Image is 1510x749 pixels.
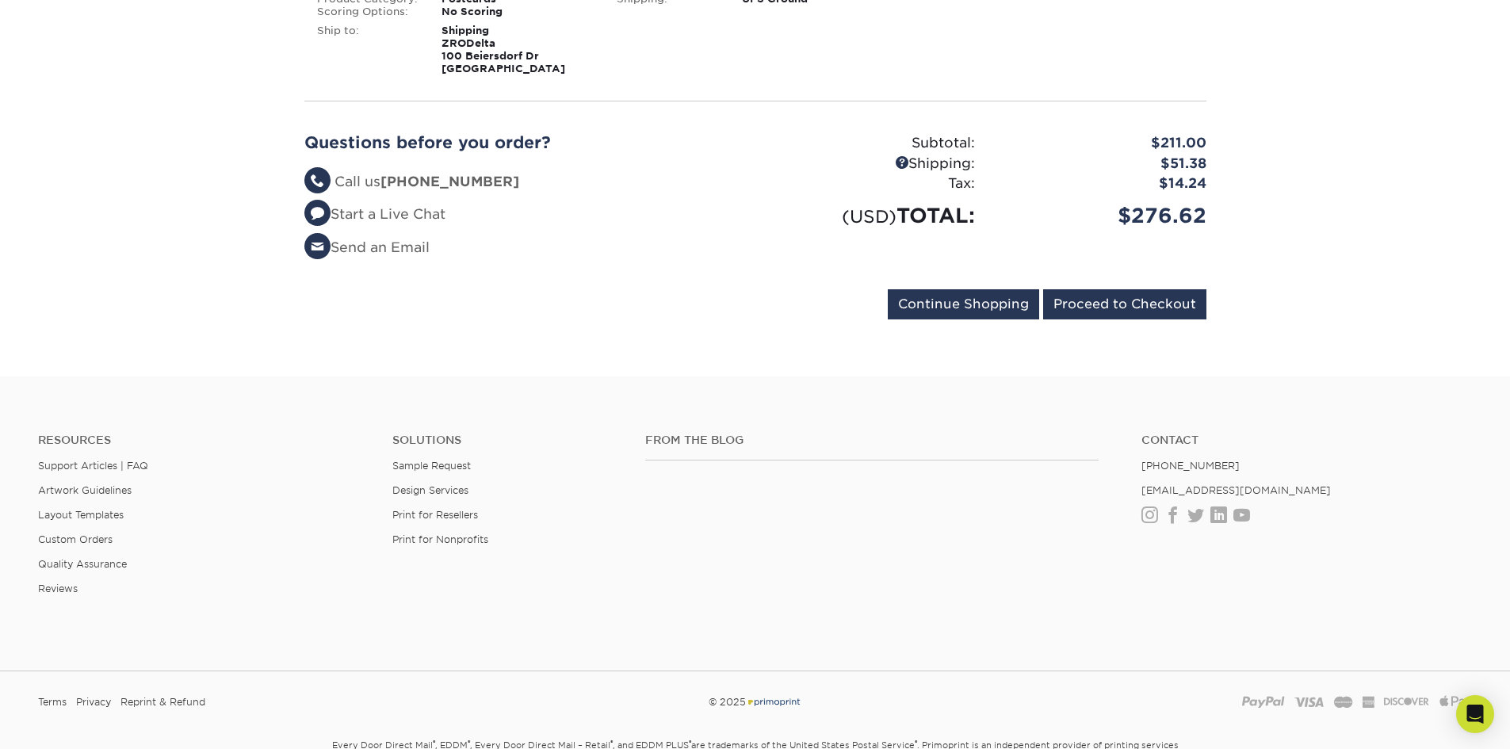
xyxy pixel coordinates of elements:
[76,690,111,714] a: Privacy
[987,154,1218,174] div: $51.38
[304,133,744,152] h2: Questions before you order?
[38,690,67,714] a: Terms
[1043,289,1206,319] input: Proceed to Checkout
[610,739,613,747] sup: ®
[38,460,148,472] a: Support Articles | FAQ
[915,739,917,747] sup: ®
[430,6,605,18] div: No Scoring
[1456,695,1494,733] div: Open Intercom Messenger
[987,174,1218,194] div: $14.24
[38,484,132,496] a: Artwork Guidelines
[888,289,1039,319] input: Continue Shopping
[304,206,445,222] a: Start a Live Chat
[304,239,430,255] a: Send an Email
[842,206,896,227] small: (USD)
[38,558,127,570] a: Quality Assurance
[987,201,1218,231] div: $276.62
[305,25,430,75] div: Ship to:
[1141,484,1331,496] a: [EMAIL_ADDRESS][DOMAIN_NAME]
[38,583,78,594] a: Reviews
[645,434,1099,447] h4: From the Blog
[120,690,205,714] a: Reprint & Refund
[689,739,691,747] sup: ®
[755,201,987,231] div: TOTAL:
[1141,460,1240,472] a: [PHONE_NUMBER]
[38,509,124,521] a: Layout Templates
[392,509,478,521] a: Print for Resellers
[746,696,801,708] img: Primoprint
[304,172,744,193] li: Call us
[1141,434,1472,447] a: Contact
[755,174,987,194] div: Tax:
[442,25,565,75] strong: Shipping ZRODelta 100 Beiersdorf Dr [GEOGRAPHIC_DATA]
[38,533,113,545] a: Custom Orders
[392,484,468,496] a: Design Services
[392,434,621,447] h4: Solutions
[38,434,369,447] h4: Resources
[380,174,519,189] strong: [PHONE_NUMBER]
[755,133,987,154] div: Subtotal:
[512,690,998,714] div: © 2025
[392,460,471,472] a: Sample Request
[305,6,430,18] div: Scoring Options:
[987,133,1218,154] div: $211.00
[392,533,488,545] a: Print for Nonprofits
[755,154,987,174] div: Shipping:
